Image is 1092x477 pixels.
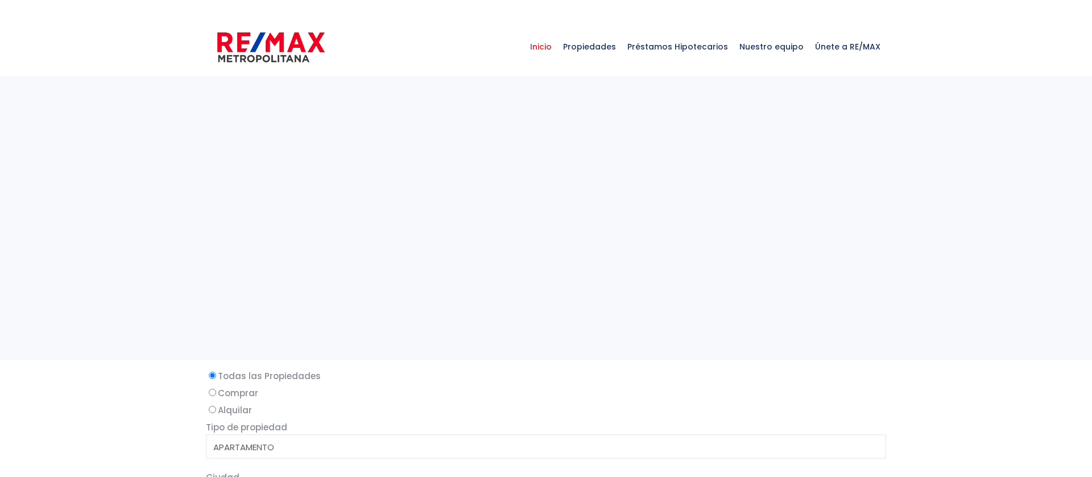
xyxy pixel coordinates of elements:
span: Propiedades [557,30,622,64]
span: Únete a RE/MAX [809,30,886,64]
a: Préstamos Hipotecarios [622,18,734,75]
option: CASA [212,454,871,468]
a: RE/MAX Metropolitana [217,18,325,75]
span: Inicio [524,30,557,64]
a: Propiedades [557,18,622,75]
option: APARTAMENTO [212,441,871,454]
input: Alquilar [209,406,216,413]
label: Alquilar [206,403,886,417]
span: Nuestro equipo [734,30,809,64]
input: Comprar [209,389,216,396]
a: Nuestro equipo [734,18,809,75]
span: Tipo de propiedad [206,421,287,433]
input: Todas las Propiedades [209,372,216,379]
span: Préstamos Hipotecarios [622,30,734,64]
img: remax-metropolitana-logo [217,30,325,64]
label: Todas las Propiedades [206,369,886,383]
label: Comprar [206,386,886,400]
a: Inicio [524,18,557,75]
a: Únete a RE/MAX [809,18,886,75]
